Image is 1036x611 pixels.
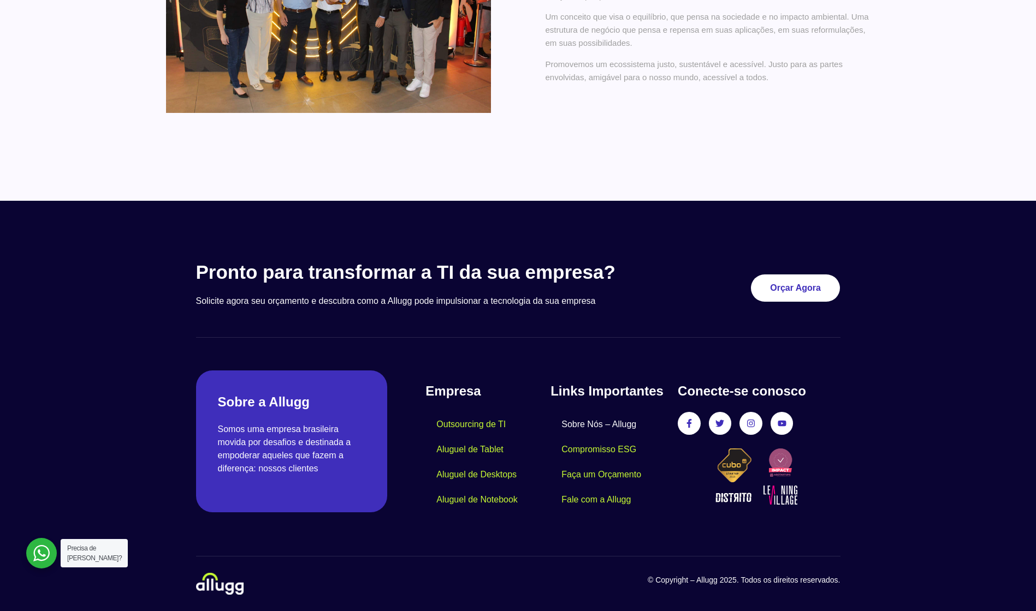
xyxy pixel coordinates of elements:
p: Solicite agora seu orçamento e descubra como a Allugg pode impulsionar a tecnologia da sua empresa [196,295,666,308]
a: Sobre Nós – Allugg [550,412,647,437]
p: Um conceito que visa o equilíbrio, que pensa na sociedade e no impacto ambiental. Uma estrutura d... [546,10,871,50]
h4: Conecte-se conosco [678,381,840,401]
nav: Menu [425,412,550,512]
a: Faça um Orçamento [550,462,652,487]
p: Promovemos um ecossistema justo, sustentável e acessível. Justo para as partes envolvidas, amigáv... [546,58,871,84]
a: Compromisso ESG [550,437,647,462]
h2: Sobre a Allugg [218,392,366,412]
h4: Empresa [425,381,550,401]
iframe: Chat Widget [981,559,1036,611]
h3: Pronto para transformar a TI da sua empresa? [196,261,666,284]
h4: Links Importantes [550,381,667,401]
p: © Copyright – Allugg 2025. Todos os direitos reservados. [518,574,840,586]
img: locacao-de-equipamentos-allugg-logo [196,573,244,595]
nav: Menu [550,412,667,512]
a: Outsourcing de TI [425,412,517,437]
p: Somos uma empresa brasileira movida por desafios e destinada a empoderar aqueles que fazem a dife... [218,423,366,475]
a: Aluguel de Tablet [425,437,514,462]
span: Orçar Agora [770,284,821,292]
a: Fale com a Allugg [550,487,642,512]
a: Aluguel de Desktops [425,462,528,487]
a: Orçar Agora [751,274,840,302]
a: Aluguel de Notebook [425,487,529,512]
span: Precisa de [PERSON_NAME]? [67,544,122,562]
